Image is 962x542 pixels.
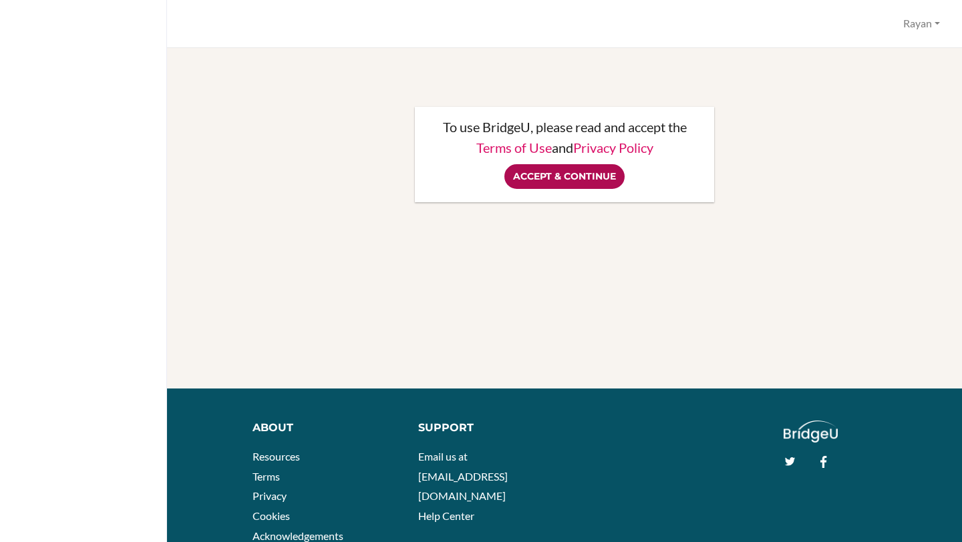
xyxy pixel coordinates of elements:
[418,450,508,502] a: Email us at [EMAIL_ADDRESS][DOMAIN_NAME]
[428,141,701,154] p: and
[897,11,946,36] button: Rayan
[573,140,653,156] a: Privacy Policy
[418,509,474,522] a: Help Center
[253,509,290,522] a: Cookies
[253,489,287,502] a: Privacy
[504,164,625,189] input: Accept & Continue
[784,421,838,443] img: logo_white@2x-f4f0deed5e89b7ecb1c2cc34c3e3d731f90f0f143d5ea2071677605dd97b5244.png
[476,140,552,156] a: Terms of Use
[418,421,554,436] div: Support
[253,470,280,483] a: Terms
[253,529,343,542] a: Acknowledgements
[428,120,701,133] p: To use BridgeU, please read and accept the
[253,421,399,436] div: About
[253,450,300,463] a: Resources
